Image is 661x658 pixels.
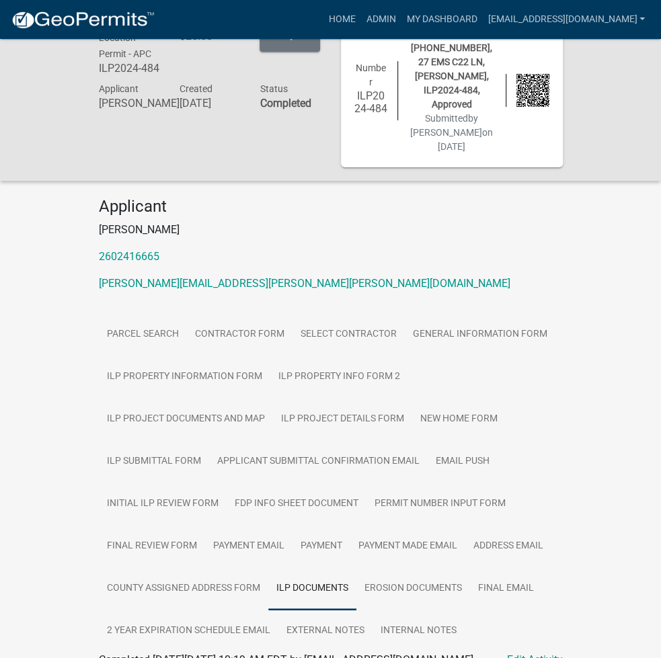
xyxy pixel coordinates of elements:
a: [PERSON_NAME][EMAIL_ADDRESS][PERSON_NAME][PERSON_NAME][DOMAIN_NAME] [99,277,510,290]
a: Select contractor [293,313,405,356]
a: Email Push [428,440,498,483]
span: Submitted on [DATE] [410,113,493,152]
a: 2 Year Expiration Schedule Email [99,610,278,653]
h6: [DATE] [179,97,239,110]
a: Admin [360,7,401,32]
a: County Assigned Address Form [99,567,268,610]
a: FDP INFO Sheet Document [227,483,366,526]
a: General Information Form [405,313,555,356]
h4: Applicant [99,197,563,216]
h6: [PERSON_NAME] [99,97,159,110]
a: External Notes [278,610,373,653]
a: ILP Documents [268,567,356,610]
a: New Home Form [412,398,506,441]
a: Payment Made Email [350,525,465,568]
a: Home [323,7,360,32]
a: Erosion Documents [356,567,470,610]
a: [EMAIL_ADDRESS][DOMAIN_NAME] [482,7,650,32]
span: Applicant [99,83,139,94]
a: Applicant Submittal Confirmation Email [209,440,428,483]
a: Permit Number Input Form [366,483,514,526]
a: Parcel search [99,313,187,356]
a: Internal Notes [373,610,465,653]
a: Address Email [465,525,551,568]
a: Payment Email [205,525,293,568]
span: Number [356,63,386,87]
h6: ILP2024-484 [99,62,159,75]
a: ILP Project Documents and Map [99,398,273,441]
a: Contractor Form [187,313,293,356]
a: Final Email [470,567,542,610]
p: [PERSON_NAME] [99,222,563,238]
span: Status [260,83,287,94]
a: My Dashboard [401,7,482,32]
a: ILP Project Details Form [273,398,412,441]
strong: Completed [260,97,311,110]
a: ILP Submittal Form [99,440,209,483]
a: ILP Property Info Form 2 [270,356,408,399]
a: Initial ILP Review Form [99,483,227,526]
h6: ILP2024-484 [354,89,387,115]
a: ILP Property Information Form [99,356,270,399]
a: Final Review Form [99,525,205,568]
a: Payment [293,525,350,568]
a: 2602416665 [99,250,159,263]
img: QR code [516,74,549,107]
span: Created [179,83,212,94]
